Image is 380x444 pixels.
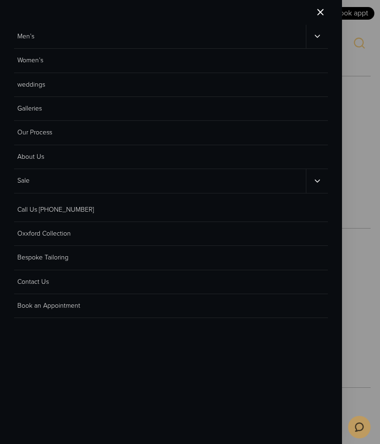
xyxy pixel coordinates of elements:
a: Our Process [14,121,328,145]
a: Women’s [14,49,328,73]
a: Sale [14,169,306,192]
button: Men’s sub menu toggle [306,25,328,48]
a: Contact Us [14,270,328,294]
a: About Us [14,145,328,169]
a: Men’s [14,25,306,48]
a: Book an Appointment [14,294,328,318]
button: Sale sub menu toggle [306,169,328,192]
a: Call Us [PHONE_NUMBER] [14,198,328,222]
iframe: Opens a widget where you can chat to one of our agents [348,416,371,439]
nav: Primary Mobile Navigation [14,25,328,193]
a: Galleries [14,97,328,121]
nav: Secondary Mobile Navigation [14,198,328,318]
a: weddings [14,73,328,97]
a: Bespoke Tailoring [14,246,328,270]
a: Oxxford Collection [14,222,328,246]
